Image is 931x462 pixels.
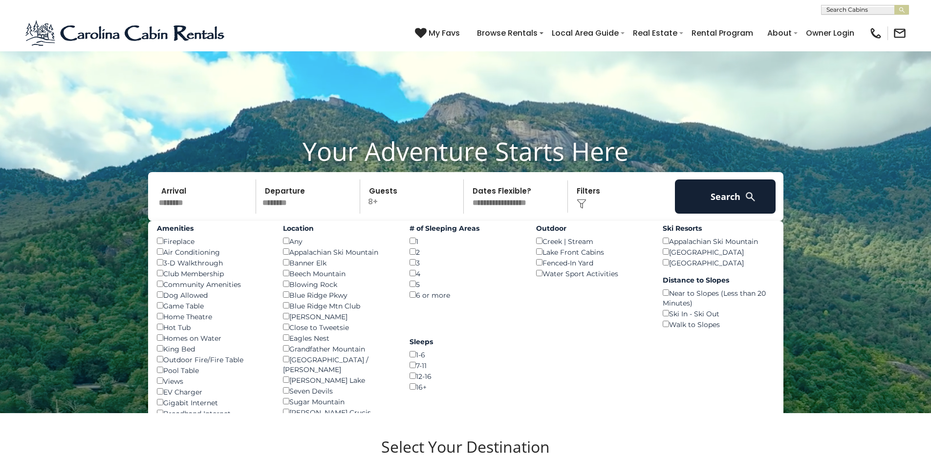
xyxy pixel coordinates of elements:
label: Sleeps [410,337,521,347]
div: [GEOGRAPHIC_DATA] [663,257,775,268]
a: Browse Rentals [472,24,542,42]
div: [PERSON_NAME] Crucis [283,407,395,418]
div: Dog Allowed [157,289,269,300]
div: Seven Devils [283,385,395,396]
div: Fireplace [157,236,269,246]
div: Grandfather Mountain [283,343,395,354]
div: Outdoor Fire/Fire Table [157,354,269,365]
label: Ski Resorts [663,223,775,233]
div: 1-6 [410,349,521,360]
label: Distance to Slopes [663,275,775,285]
div: Water Sport Activities [536,268,648,279]
div: 3-D Walkthrough [157,257,269,268]
a: Real Estate [628,24,682,42]
div: Hot Tub [157,322,269,332]
img: filter--v1.png [577,199,586,209]
div: Eagles Nest [283,332,395,343]
div: 12-16 [410,371,521,381]
span: My Favs [429,27,460,39]
div: Game Table [157,300,269,311]
div: Appalachian Ski Mountain [283,246,395,257]
div: Pool Table [157,365,269,375]
img: Blue-2.png [24,19,227,48]
div: EV Charger [157,386,269,397]
div: Sugar Mountain [283,396,395,407]
img: phone-regular-black.png [869,26,883,40]
a: About [762,24,797,42]
label: Amenities [157,223,269,233]
div: Home Theatre [157,311,269,322]
div: Air Conditioning [157,246,269,257]
p: 8+ [363,179,464,214]
label: Location [283,223,395,233]
div: 5 [410,279,521,289]
div: [PERSON_NAME] [283,311,395,322]
div: Ski In - Ski Out [663,308,775,319]
div: Walk to Slopes [663,319,775,330]
a: Owner Login [801,24,859,42]
div: Views [157,375,269,386]
div: Blowing Rock [283,279,395,289]
a: Local Area Guide [547,24,624,42]
div: 7-11 [410,360,521,371]
div: Beech Mountain [283,268,395,279]
div: Creek | Stream [536,236,648,246]
div: Fenced-In Yard [536,257,648,268]
div: Near to Slopes (Less than 20 Minutes) [663,287,775,308]
h1: Your Adventure Starts Here [7,136,924,166]
div: 16+ [410,381,521,392]
img: search-regular-white.png [744,191,757,203]
div: 3 [410,257,521,268]
div: Club Membership [157,268,269,279]
div: Lake Front Cabins [536,246,648,257]
div: [PERSON_NAME] Lake [283,374,395,385]
div: [GEOGRAPHIC_DATA] / [PERSON_NAME] [283,354,395,374]
div: 1 [410,236,521,246]
div: [GEOGRAPHIC_DATA] [663,246,775,257]
div: Community Amenities [157,279,269,289]
div: Any [283,236,395,246]
label: # of Sleeping Areas [410,223,521,233]
div: Broadband Internet [157,408,269,418]
div: Gigabit Internet [157,397,269,408]
label: Outdoor [536,223,648,233]
div: Blue Ridge Pkwy [283,289,395,300]
div: 4 [410,268,521,279]
div: Blue Ridge Mtn Club [283,300,395,311]
button: Search [675,179,776,214]
div: Appalachian Ski Mountain [663,236,775,246]
div: Close to Tweetsie [283,322,395,332]
div: 6 or more [410,289,521,300]
div: 2 [410,246,521,257]
div: Homes on Water [157,332,269,343]
div: Banner Elk [283,257,395,268]
a: My Favs [415,27,462,40]
div: King Bed [157,343,269,354]
a: Rental Program [687,24,758,42]
img: mail-regular-black.png [893,26,907,40]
